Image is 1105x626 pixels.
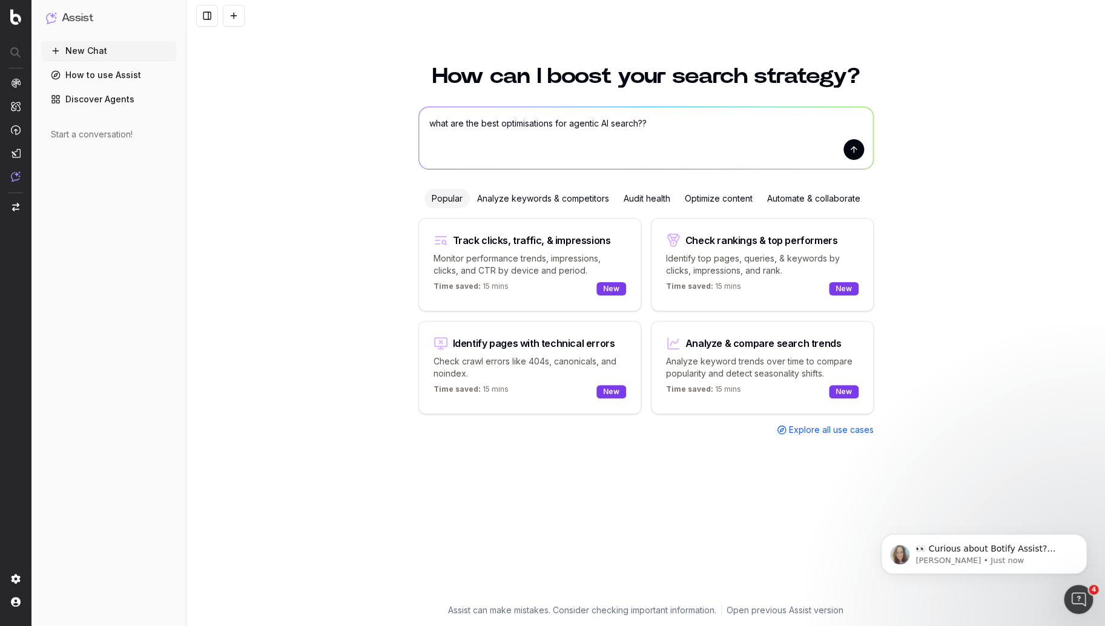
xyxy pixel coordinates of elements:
p: Assist can make mistakes. Consider checking important information. [448,604,716,616]
a: Explore all use cases [777,424,874,436]
span: Time saved: [434,384,481,394]
img: Botify logo [10,9,21,25]
p: Identify top pages, queries, & keywords by clicks, impressions, and rank. [666,252,859,277]
img: Studio [11,148,21,158]
div: Analyze keywords & competitors [470,189,616,208]
button: Assist [46,10,171,27]
p: 15 mins [434,282,509,296]
p: Monitor performance trends, impressions, clicks, and CTR by device and period. [434,252,626,277]
div: Track clicks, traffic, & impressions [453,236,611,245]
img: Analytics [11,78,21,88]
div: Check rankings & top performers [685,236,838,245]
img: Intelligence [11,101,21,111]
div: Identify pages with technical errors [453,338,615,348]
span: Explore all use cases [789,424,874,436]
div: New [829,385,859,398]
span: 4 [1089,585,1098,595]
img: Switch project [12,203,19,211]
iframe: Intercom live chat [1064,585,1093,614]
p: 15 mins [434,384,509,399]
div: Analyze & compare search trends [685,338,842,348]
a: How to use Assist [41,65,176,85]
h1: Assist [62,10,93,27]
div: New [829,282,859,295]
div: Audit health [616,189,678,208]
p: 15 mins [666,282,741,296]
img: Setting [11,574,21,584]
div: Popular [424,189,470,208]
p: Analyze keyword trends over time to compare popularity and detect seasonality shifts. [666,355,859,380]
iframe: Intercom notifications message [863,509,1105,593]
textarea: what are the best optimisations for agentic AI search?? [419,107,873,169]
img: Assist [46,12,57,24]
div: Automate & collaborate [760,189,868,208]
div: New [596,282,626,295]
span: Time saved: [434,282,481,291]
div: New [596,385,626,398]
h1: How can I boost your search strategy? [418,65,874,87]
img: Activation [11,125,21,135]
a: Discover Agents [41,90,176,109]
button: New Chat [41,41,176,61]
p: 15 mins [666,384,741,399]
span: Time saved: [666,384,713,394]
img: Assist [11,171,21,182]
img: My account [11,597,21,607]
p: Check crawl errors like 404s, canonicals, and noindex. [434,355,626,380]
a: Open previous Assist version [727,604,843,616]
div: Start a conversation! [51,128,167,140]
div: Optimize content [678,189,760,208]
span: Time saved: [666,282,713,291]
